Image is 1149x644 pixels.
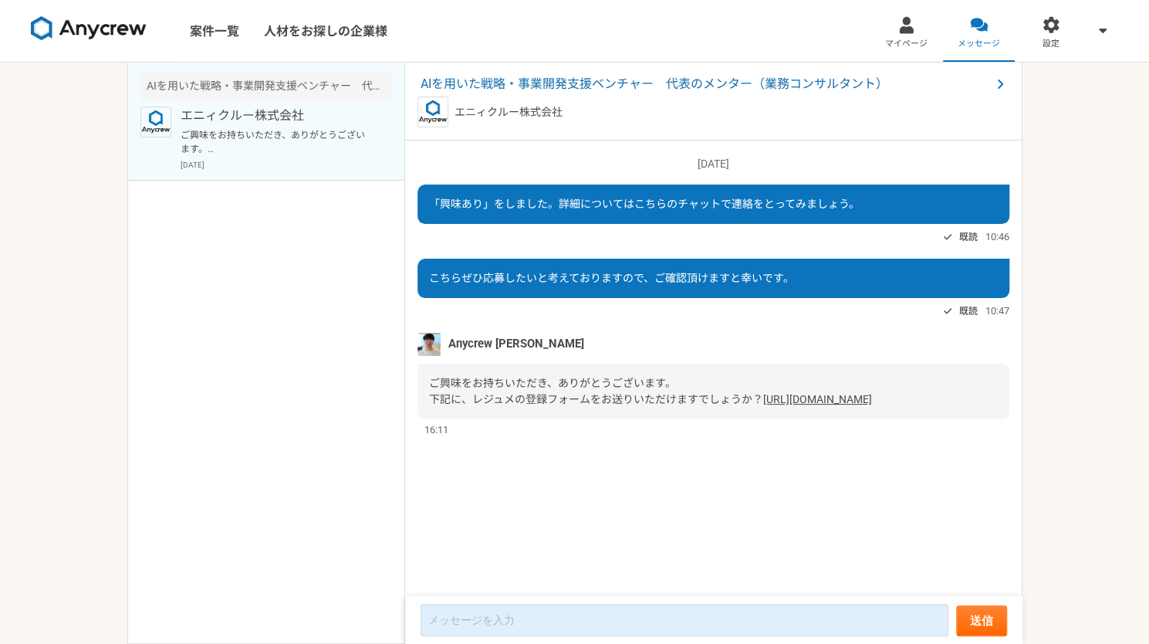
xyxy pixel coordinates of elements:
p: [DATE] [181,159,392,171]
span: マイページ [885,38,928,50]
span: 既読 [959,228,978,246]
p: エニィクルー株式会社 [455,104,563,120]
span: Anycrew [PERSON_NAME] [448,335,583,352]
a: [URL][DOMAIN_NAME] [763,393,872,405]
p: ご興味をお持ちいただき、ありがとうございます。 下記に、レジュメの登録フォームをお送りいただけますでしょうか？ [URL][DOMAIN_NAME] [181,128,371,156]
div: AIを用いた戦略・事業開発支援ベンチャー 代表のメンター（業務コンサルタント） [140,72,392,100]
span: 「興味あり」をしました。詳細についてはこちらのチャットで連絡をとってみましょう。 [429,198,860,210]
img: %E3%83%95%E3%82%9A%E3%83%AD%E3%83%95%E3%82%A3%E3%83%BC%E3%83%AB%E7%94%BB%E5%83%8F%E3%81%AE%E3%82%... [417,333,441,356]
img: logo_text_blue_01.png [417,97,448,127]
span: メッセージ [958,38,1000,50]
img: 8DqYSo04kwAAAAASUVORK5CYII= [31,16,147,41]
span: 16:11 [424,422,448,437]
span: 10:47 [985,303,1009,318]
span: 10:46 [985,229,1009,244]
span: AIを用いた戦略・事業開発支援ベンチャー 代表のメンター（業務コンサルタント） [421,75,991,93]
img: logo_text_blue_01.png [140,107,171,137]
p: エニィクルー株式会社 [181,107,371,125]
button: 送信 [956,605,1007,636]
span: ご興味をお持ちいただき、ありがとうございます。 下記に、レジュメの登録フォームをお送りいただけますでしょうか？ [429,377,763,405]
span: こちらぜひ応募したいと考えておりますので、ご確認頂けますと幸いです。 [429,272,794,284]
p: [DATE] [417,156,1009,172]
span: 既読 [959,302,978,320]
span: 設定 [1043,38,1059,50]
